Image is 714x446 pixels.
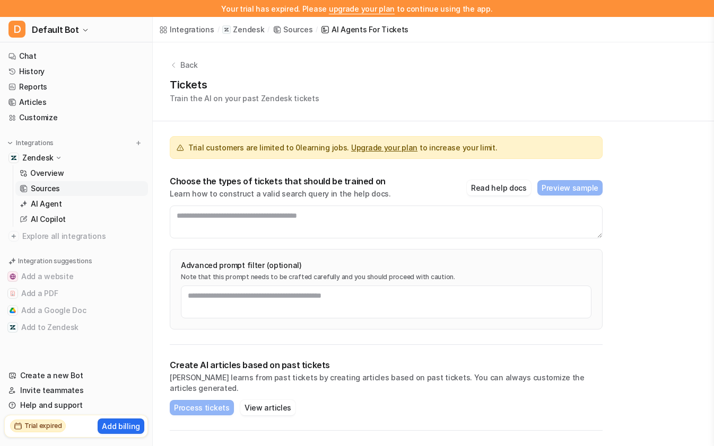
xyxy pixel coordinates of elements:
[15,181,148,196] a: Sources
[240,400,295,415] button: View articles
[8,231,19,242] img: explore all integrations
[10,273,16,280] img: Add a website
[32,22,79,37] span: Default Bot
[22,153,54,163] p: Zendesk
[4,268,148,285] button: Add a websiteAdd a website
[4,95,148,110] a: Articles
[321,24,408,35] a: AI Agents for tickets
[4,64,148,79] a: History
[537,180,603,195] button: Preview sample
[4,319,148,336] button: Add to ZendeskAdd to Zendesk
[273,24,312,35] a: Sources
[4,302,148,319] button: Add a Google DocAdd a Google Doc
[15,166,148,181] a: Overview
[180,59,198,70] p: Back
[22,228,144,245] span: Explore all integrations
[170,400,234,415] button: Process tickets
[24,421,62,431] h2: Trial expired
[4,110,148,125] a: Customize
[15,212,148,227] a: AI Copilot
[4,138,57,148] button: Integrations
[102,421,140,432] p: Add billing
[4,383,148,398] a: Invite teammates
[351,143,417,152] a: Upgrade your plan
[170,189,391,199] p: Learn how to construct a valid search query in the help docs.
[170,93,319,104] p: Train the AI on your past Zendesk tickets
[4,79,148,94] a: Reports
[329,4,395,13] a: upgrade your plan
[332,24,408,35] div: AI Agents for tickets
[170,176,391,186] p: Choose the types of tickets that should be trained on
[16,139,54,147] p: Integrations
[170,24,214,35] div: Integrations
[233,24,264,35] p: Zendesk
[98,418,144,434] button: Add billing
[31,183,60,194] p: Sources
[181,260,591,271] p: Advanced prompt filter (optional)
[31,199,62,209] p: AI Agent
[170,372,603,394] p: [PERSON_NAME] learns from past tickets by creating articles based on past tickets. You can always...
[222,24,264,35] a: Zendesk
[170,77,319,93] h1: Tickets
[6,139,14,147] img: expand menu
[4,398,148,413] a: Help and support
[283,24,312,35] div: Sources
[181,273,591,281] p: Note that this prompt needs to be crafted carefully and you should proceed with caution.
[188,142,497,153] span: Trial customers are limited to 0 learning jobs. to increase your limit.
[31,214,66,225] p: AI Copilot
[4,229,148,244] a: Explore all integrations
[267,25,269,34] span: /
[10,290,16,297] img: Add a PDF
[467,180,531,195] button: Read help docs
[10,324,16,331] img: Add to Zendesk
[8,21,25,38] span: D
[217,25,220,34] span: /
[4,285,148,302] button: Add a PDFAdd a PDF
[135,139,142,147] img: menu_add.svg
[18,256,92,266] p: Integration suggestions
[15,197,148,211] a: AI Agent
[10,307,16,314] img: Add a Google Doc
[316,25,318,34] span: /
[170,360,603,370] p: Create AI articles based on past tickets
[11,155,17,161] img: Zendesk
[159,24,214,35] a: Integrations
[4,368,148,383] a: Create a new Bot
[4,49,148,64] a: Chat
[30,168,64,179] p: Overview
